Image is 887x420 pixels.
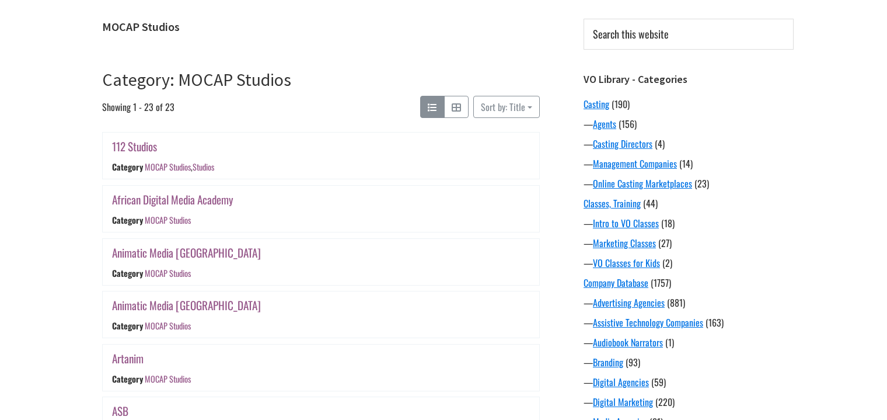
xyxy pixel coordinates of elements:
[665,335,674,349] span: (1)
[655,137,665,151] span: (4)
[593,216,659,230] a: Intro to VO Classes
[584,236,794,250] div: —
[643,196,658,210] span: (44)
[584,137,794,151] div: —
[584,176,794,190] div: —
[193,161,214,173] a: Studios
[651,375,666,389] span: (59)
[145,267,191,279] a: MOCAP Studios
[584,157,794,171] div: —
[584,395,794,409] div: —
[612,97,630,111] span: (190)
[694,176,709,190] span: (23)
[593,176,692,190] a: Online Casting Marketplaces
[145,214,191,226] a: MOCAP Studios
[112,214,143,226] div: Category
[102,68,291,91] a: Category: MOCAP Studios
[584,73,794,86] h3: VO Library - Categories
[593,375,649,389] a: Digital Agencies
[112,350,144,367] a: Artanim
[679,157,693,171] span: (14)
[584,97,609,111] a: Casting
[584,256,794,270] div: —
[593,137,652,151] a: Casting Directors
[584,19,794,50] input: Search this website
[593,236,656,250] a: Marketing Classes
[112,138,157,155] a: 112 Studios
[112,402,128,419] a: ASB
[593,256,660,270] a: VO Classes for Kids
[112,191,233,208] a: African Digital Media Academy
[593,157,677,171] a: Management Companies
[112,267,143,279] div: Category
[658,236,672,250] span: (27)
[593,355,623,369] a: Branding
[145,373,191,385] a: MOCAP Studios
[667,296,685,310] span: (881)
[593,117,616,131] a: Agents
[473,96,540,118] button: Sort by: Title
[584,196,641,210] a: Classes, Training
[584,315,794,329] div: —
[662,256,672,270] span: (2)
[102,20,540,34] h1: MOCAP Studios
[112,373,143,385] div: Category
[112,161,143,173] div: Category
[651,276,671,290] span: (1757)
[112,320,143,332] div: Category
[584,335,794,349] div: —
[626,355,640,369] span: (93)
[145,161,214,173] div: ,
[584,276,648,290] a: Company Database
[655,395,675,409] span: (220)
[145,320,191,332] a: MOCAP Studios
[619,117,637,131] span: (156)
[102,96,174,118] span: Showing 1 - 23 of 23
[593,315,703,329] a: Assistive Technology Companies
[584,216,794,230] div: —
[145,161,191,173] a: MOCAP Studios
[584,355,794,369] div: —
[593,296,665,310] a: Advertising Agencies
[593,335,663,349] a: Audiobook Narrators
[112,297,261,314] a: Animatic Media [GEOGRAPHIC_DATA]
[661,216,675,230] span: (18)
[593,395,653,409] a: Digital Marketing
[584,117,794,131] div: —
[706,315,724,329] span: (163)
[584,296,794,310] div: —
[112,244,261,261] a: Animatic Media [GEOGRAPHIC_DATA]
[584,375,794,389] div: —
